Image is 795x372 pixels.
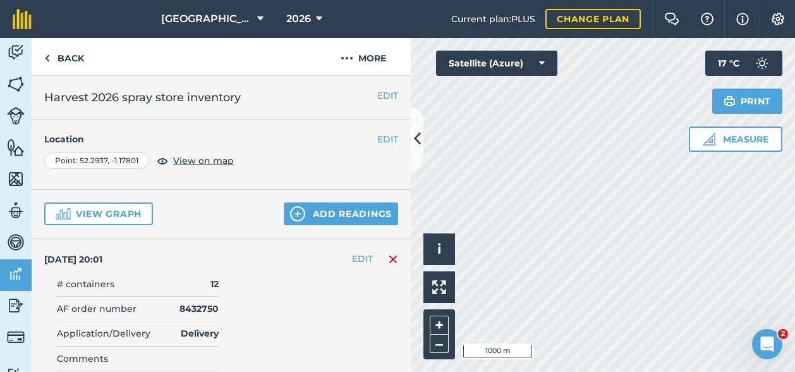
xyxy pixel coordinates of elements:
[436,51,557,76] button: Satellite (Azure)
[290,206,305,221] img: svg+xml;base64,PHN2ZyB4bWxucz0iaHR0cDovL3d3dy53My5vcmcvMjAwMC9zdmciIHdpZHRoPSIxNCIgaGVpZ2h0PSIyNC...
[44,152,149,169] div: Point : 52.2937 , -1.17801
[7,233,25,252] img: svg+xml;base64,PD94bWwgdmVyc2lvbj0iMS4wIiBlbmNvZGluZz0idXRmLTgiPz4KPCEtLSBHZW5lcmF0b3I6IEFkb2JlIE...
[423,233,455,265] button: i
[705,51,782,76] button: 17 °C
[44,132,398,146] h4: Location
[181,326,219,340] strong: Delivery
[316,38,411,75] button: More
[430,316,449,335] button: +
[7,201,25,220] img: svg+xml;base64,PD94bWwgdmVyc2lvbj0iMS4wIiBlbmNvZGluZz0idXRmLTgiPz4KPCEtLSBHZW5lcmF0b3I6IEFkb2JlIE...
[770,13,786,25] img: A cog icon
[430,335,449,353] button: –
[377,89,398,102] button: EDIT
[388,252,398,267] img: svg+xml;base64,PHN2ZyB4bWxucz0iaHR0cDovL3d3dy53My5vcmcvMjAwMC9zdmciIHdpZHRoPSIxNiIgaGVpZ2h0PSIyNC...
[44,202,153,225] button: View graph
[7,138,25,157] img: svg+xml;base64,PHN2ZyB4bWxucz0iaHR0cDovL3d3dy53My5vcmcvMjAwMC9zdmciIHdpZHRoPSI1NiIgaGVpZ2h0PSI2MC...
[284,202,398,225] button: Add readings
[56,206,71,221] img: svg+xml;base64,PD94bWwgdmVyc2lvbj0iMS4wIiBlbmNvZGluZz0idXRmLTgiPz4KPCEtLSBHZW5lcmF0b3I6IEFkb2JlIE...
[7,328,25,346] img: svg+xml;base64,PD94bWwgdmVyc2lvbj0iMS4wIiBlbmNvZGluZz0idXRmLTgiPz4KPCEtLSBHZW5lcmF0b3I6IEFkb2JlIE...
[689,127,782,152] button: Measure
[57,277,114,291] span: # containers
[57,302,137,316] span: AF order number
[173,154,234,168] span: View on map
[7,75,25,94] img: svg+xml;base64,PHN2ZyB4bWxucz0iaHR0cDovL3d3dy53My5vcmcvMjAwMC9zdmciIHdpZHRoPSI1NiIgaGVpZ2h0PSI2MC...
[57,326,150,340] span: Application/Delivery
[341,51,353,66] img: svg+xml;base64,PHN2ZyB4bWxucz0iaHR0cDovL3d3dy53My5vcmcvMjAwMC9zdmciIHdpZHRoPSIyMCIgaGVpZ2h0PSIyNC...
[44,51,50,66] img: svg+xml;base64,PHN2ZyB4bWxucz0iaHR0cDovL3d3dy53My5vcmcvMjAwMC9zdmciIHdpZHRoPSI5IiBoZWlnaHQ9IjI0Ii...
[7,107,25,125] img: svg+xml;base64,PD94bWwgdmVyc2lvbj0iMS4wIiBlbmNvZGluZz0idXRmLTgiPz4KPCEtLSBHZW5lcmF0b3I6IEFkb2JlIE...
[778,329,788,339] span: 2
[718,51,739,76] span: 17 ° C
[210,277,219,291] strong: 12
[352,252,373,266] button: EDIT
[437,241,441,257] span: i
[179,302,219,316] strong: 8432750
[377,132,398,146] button: EDIT
[545,9,641,29] a: Change plan
[157,153,168,168] img: svg+xml;base64,PHN2ZyB4bWxucz0iaHR0cDovL3d3dy53My5vcmcvMjAwMC9zdmciIHdpZHRoPSIxOCIgaGVpZ2h0PSIyNC...
[712,89,783,114] button: Print
[749,51,775,76] img: svg+xml;base64,PD94bWwgdmVyc2lvbj0iMS4wIiBlbmNvZGluZz0idXRmLTgiPz4KPCEtLSBHZW5lcmF0b3I6IEFkb2JlIE...
[161,11,252,27] span: [GEOGRAPHIC_DATA]
[32,38,97,75] a: Back
[157,153,234,168] button: View on map
[57,352,108,366] span: Comments
[700,13,715,25] img: A question mark icon
[13,9,32,29] img: fieldmargin Logo
[44,253,102,266] h4: [DATE] 20:01
[286,11,311,27] span: 2026
[736,11,749,27] img: svg+xml;base64,PHN2ZyB4bWxucz0iaHR0cDovL3d3dy53My5vcmcvMjAwMC9zdmciIHdpZHRoPSIxNyIgaGVpZ2h0PSIxNy...
[7,170,25,189] img: svg+xml;base64,PHN2ZyB4bWxucz0iaHR0cDovL3d3dy53My5vcmcvMjAwMC9zdmciIHdpZHRoPSI1NiIgaGVpZ2h0PSI2MC...
[7,43,25,62] img: svg+xml;base64,PD94bWwgdmVyc2lvbj0iMS4wIiBlbmNvZGluZz0idXRmLTgiPz4KPCEtLSBHZW5lcmF0b3I6IEFkb2JlIE...
[752,329,782,359] iframe: Intercom live chat
[664,13,679,25] img: Two speech bubbles overlapping with the left bubble in the forefront
[7,296,25,315] img: svg+xml;base64,PD94bWwgdmVyc2lvbj0iMS4wIiBlbmNvZGluZz0idXRmLTgiPz4KPCEtLSBHZW5lcmF0b3I6IEFkb2JlIE...
[451,12,535,26] span: Current plan : PLUS
[724,94,736,109] img: svg+xml;base64,PHN2ZyB4bWxucz0iaHR0cDovL3d3dy53My5vcmcvMjAwMC9zdmciIHdpZHRoPSIxOSIgaGVpZ2h0PSIyNC...
[432,280,446,294] img: Four arrows, one pointing top left, one top right, one bottom right and the last bottom left
[44,89,398,106] h2: Harvest 2026 spray store inventory
[7,264,25,283] img: svg+xml;base64,PD94bWwgdmVyc2lvbj0iMS4wIiBlbmNvZGluZz0idXRmLTgiPz4KPCEtLSBHZW5lcmF0b3I6IEFkb2JlIE...
[703,133,715,146] img: Ruler icon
